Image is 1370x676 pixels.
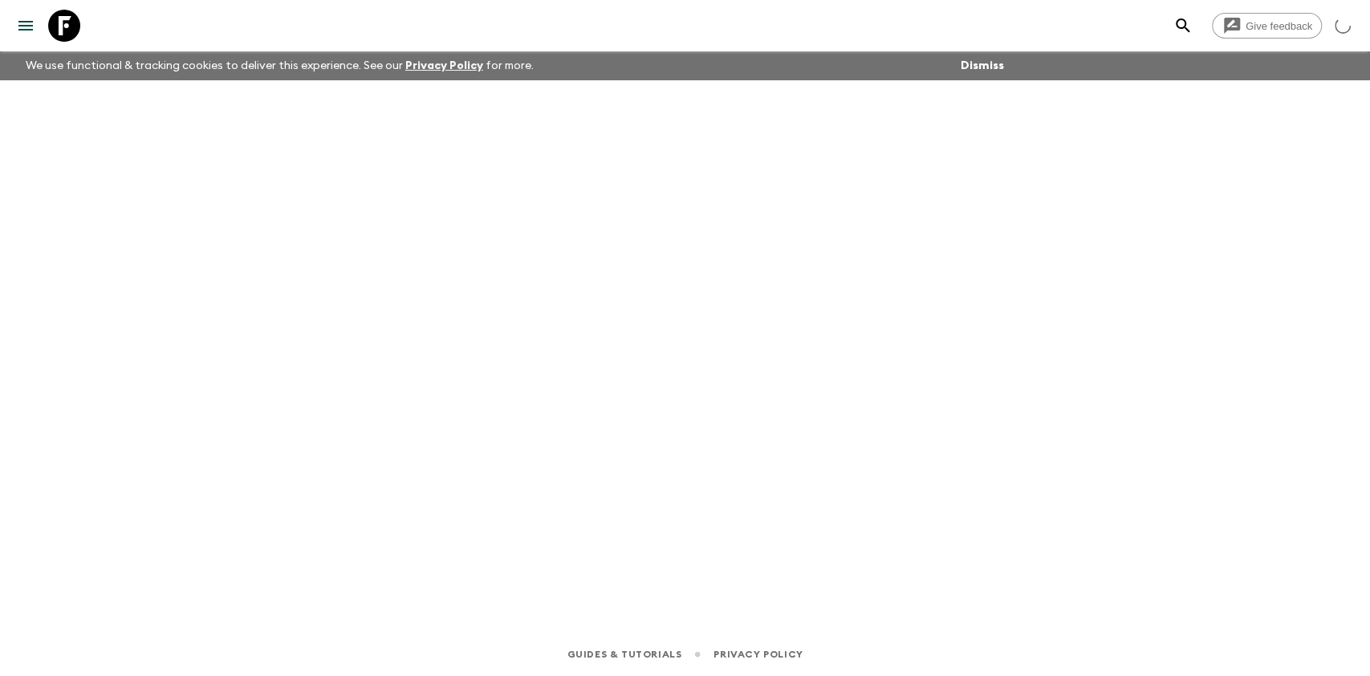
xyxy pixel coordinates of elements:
a: Guides & Tutorials [567,645,681,663]
a: Privacy Policy [405,60,483,71]
span: Give feedback [1237,20,1321,32]
button: menu [10,10,42,42]
button: Dismiss [957,55,1008,77]
p: We use functional & tracking cookies to deliver this experience. See our for more. [19,51,540,80]
button: search adventures [1167,10,1199,42]
a: Give feedback [1212,13,1322,39]
a: Privacy Policy [713,645,803,663]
